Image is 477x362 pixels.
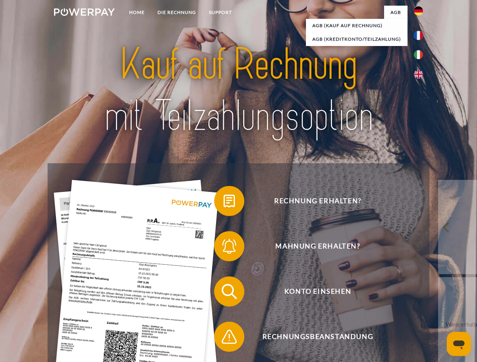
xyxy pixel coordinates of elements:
[214,276,411,307] button: Konto einsehen
[54,8,115,16] img: logo-powerpay-white.svg
[306,19,408,32] a: AGB (Kauf auf Rechnung)
[447,332,471,356] iframe: Schaltfläche zum Öffnen des Messaging-Fensters
[220,237,239,256] img: qb_bell.svg
[202,6,238,19] a: SUPPORT
[225,186,410,216] span: Rechnung erhalten?
[220,327,239,346] img: qb_warning.svg
[214,322,411,352] button: Rechnungsbeanstandung
[214,231,411,261] button: Mahnung erhalten?
[225,322,410,352] span: Rechnungsbeanstandung
[214,186,411,216] button: Rechnung erhalten?
[414,50,423,59] img: it
[72,36,405,144] img: title-powerpay_de.svg
[306,32,408,46] a: AGB (Kreditkonto/Teilzahlung)
[225,231,410,261] span: Mahnung erhalten?
[225,276,410,307] span: Konto einsehen
[220,282,239,301] img: qb_search.svg
[220,192,239,210] img: qb_bill.svg
[151,6,202,19] a: DIE RECHNUNG
[384,6,408,19] a: agb
[414,70,423,79] img: en
[123,6,151,19] a: Home
[414,6,423,15] img: de
[414,31,423,40] img: fr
